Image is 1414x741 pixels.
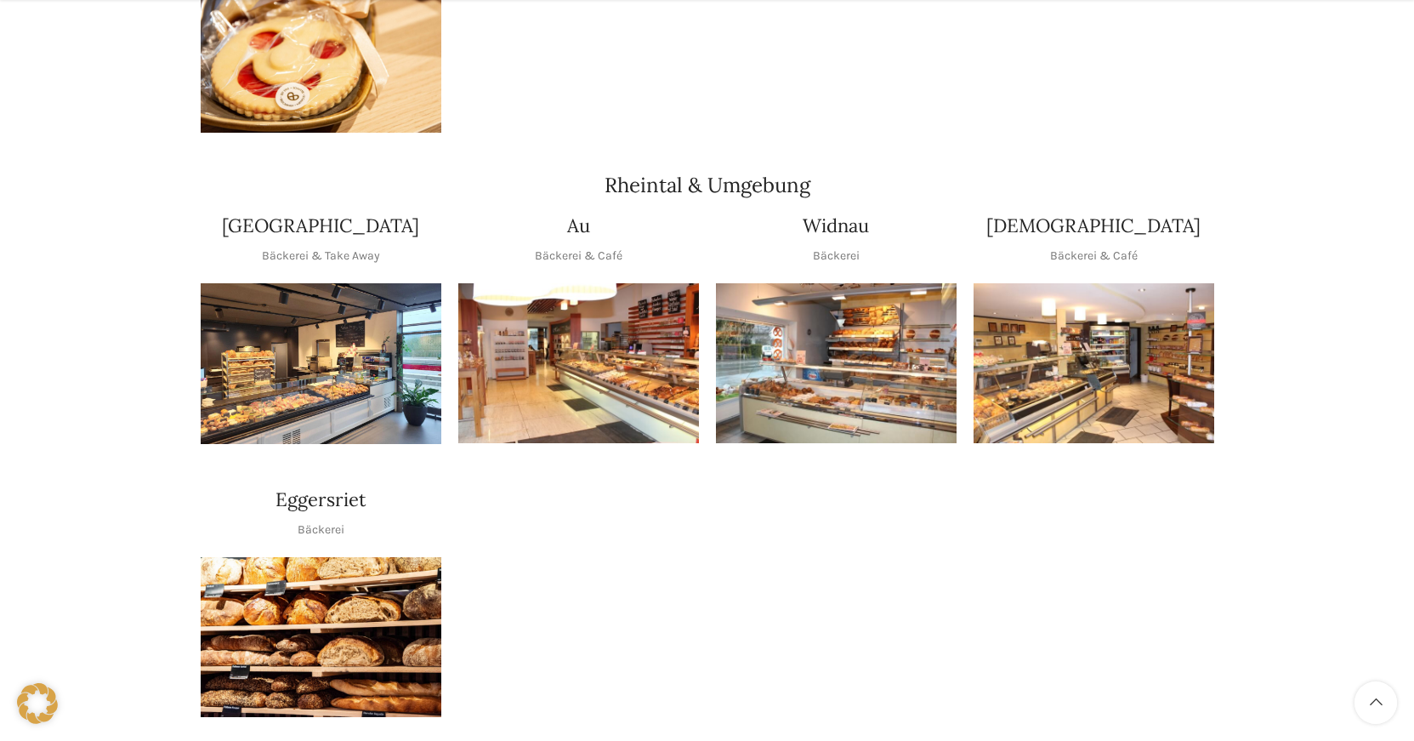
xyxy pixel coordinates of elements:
[201,283,441,444] img: Schwyter-6
[974,283,1214,444] img: heiden (1)
[1050,247,1138,265] p: Bäckerei & Café
[201,175,1214,196] h2: Rheintal & Umgebung
[716,283,957,444] div: 1 / 1
[201,557,441,718] img: schwyter-34
[986,213,1201,239] h4: [DEMOGRAPHIC_DATA]
[813,247,860,265] p: Bäckerei
[1354,681,1397,724] a: Scroll to top button
[298,521,344,539] p: Bäckerei
[535,247,622,265] p: Bäckerei & Café
[262,247,380,265] p: Bäckerei & Take Away
[974,283,1214,444] div: 1 / 1
[201,283,441,444] div: 1 / 1
[803,213,869,239] h4: Widnau
[716,283,957,444] img: widnau (1)
[567,213,590,239] h4: Au
[458,283,699,444] img: au (1)
[458,283,699,444] div: 1 / 1
[222,213,419,239] h4: [GEOGRAPHIC_DATA]
[201,557,441,718] div: 1 / 1
[275,487,366,513] h4: Eggersriet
